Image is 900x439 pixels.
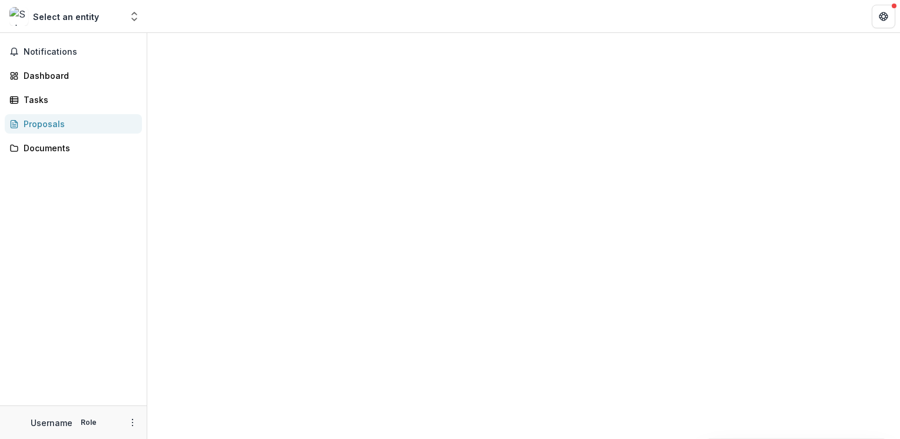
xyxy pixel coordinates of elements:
[77,417,100,428] p: Role
[24,69,133,82] div: Dashboard
[24,142,133,154] div: Documents
[9,7,28,26] img: Select an entity
[31,417,72,429] p: Username
[24,94,133,106] div: Tasks
[125,415,140,430] button: More
[872,5,895,28] button: Get Help
[5,66,142,85] a: Dashboard
[5,114,142,134] a: Proposals
[24,47,137,57] span: Notifications
[5,42,142,61] button: Notifications
[33,11,99,23] div: Select an entity
[5,90,142,109] a: Tasks
[24,118,133,130] div: Proposals
[5,138,142,158] a: Documents
[126,5,143,28] button: Open entity switcher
